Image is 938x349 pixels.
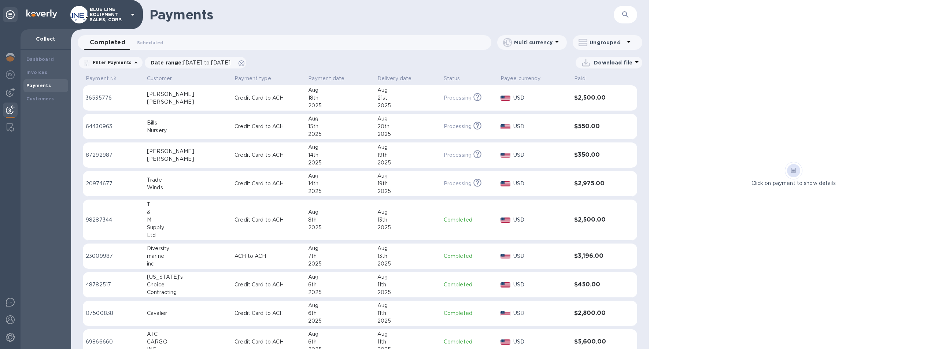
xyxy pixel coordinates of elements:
[377,273,438,281] div: Aug
[147,252,229,260] div: marine
[147,273,229,281] div: [US_STATE]'s
[377,115,438,123] div: Aug
[86,338,141,346] p: 69866660
[513,123,569,130] p: USD
[377,130,438,138] div: 2025
[377,330,438,338] div: Aug
[574,281,618,288] h3: $450.00
[147,289,229,296] div: Contracting
[574,338,618,345] h3: $5,600.00
[574,123,618,130] h3: $550.00
[377,252,438,260] div: 13th
[377,94,438,102] div: 21st
[147,338,229,346] div: CARGO
[137,39,163,47] span: Scheduled
[308,245,372,252] div: Aug
[501,124,510,129] img: USD
[444,252,495,260] p: Completed
[234,309,302,317] p: Credit Card to ACH
[147,260,229,268] div: inc
[308,75,345,82] p: Payment date
[308,94,372,102] div: 18th
[234,252,302,260] p: ACH to ACH
[308,281,372,289] div: 6th
[377,281,438,289] div: 11th
[308,123,372,130] div: 15th
[86,75,116,82] p: Payment №
[377,159,438,167] div: 2025
[574,310,618,317] h3: $2,800.00
[513,94,569,102] p: USD
[26,96,54,101] b: Customers
[377,289,438,296] div: 2025
[147,148,229,155] div: [PERSON_NAME]
[308,330,372,338] div: Aug
[377,317,438,325] div: 2025
[513,281,569,289] p: USD
[86,151,141,159] p: 87292987
[444,281,495,289] p: Completed
[149,7,540,22] h1: Payments
[147,330,229,338] div: ATC
[377,75,412,82] p: Delivery date
[308,260,372,268] div: 2025
[513,252,569,260] p: USD
[86,252,141,260] p: 23009987
[147,184,229,192] div: Winds
[377,172,438,180] div: Aug
[501,218,510,223] img: USD
[501,75,550,82] span: Payee currency
[377,216,438,224] div: 13th
[574,94,618,101] h3: $2,500.00
[147,90,229,98] div: [PERSON_NAME]
[377,302,438,309] div: Aug
[86,75,126,82] span: Payment №
[574,180,618,187] h3: $2,975.00
[308,188,372,195] div: 2025
[147,75,181,82] span: Customer
[234,75,281,82] span: Payment type
[308,273,372,281] div: Aug
[90,7,126,22] p: BLUE LINE EQUIPMENT SALES, CORP.
[751,179,836,187] p: Click on payment to show details
[377,75,421,82] span: Delivery date
[234,151,302,159] p: Credit Card to ACH
[377,123,438,130] div: 20th
[377,224,438,231] div: 2025
[377,144,438,151] div: Aug
[444,180,472,188] p: Processing
[147,119,229,127] div: Bills
[26,10,57,18] img: Logo
[574,216,618,223] h3: $2,500.00
[308,151,372,159] div: 14th
[147,127,229,134] div: Nursery
[308,317,372,325] div: 2025
[308,144,372,151] div: Aug
[377,188,438,195] div: 2025
[594,59,632,66] p: Download file
[513,151,569,159] p: USD
[501,339,510,345] img: USD
[86,123,141,130] p: 64430963
[147,216,229,224] div: M
[26,56,54,62] b: Dashboard
[234,123,302,130] p: Credit Card to ACH
[234,216,302,224] p: Credit Card to ACH
[90,37,125,48] span: Completed
[444,151,472,159] p: Processing
[501,96,510,101] img: USD
[513,216,569,224] p: USD
[147,281,229,289] div: Choice
[147,75,172,82] p: Customer
[234,75,271,82] p: Payment type
[444,123,472,130] p: Processing
[377,245,438,252] div: Aug
[444,338,495,346] p: Completed
[26,70,47,75] b: Invoices
[444,75,470,82] span: Status
[377,260,438,268] div: 2025
[86,309,141,317] p: 07500838
[308,172,372,180] div: Aug
[308,130,372,138] div: 2025
[377,309,438,317] div: 11th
